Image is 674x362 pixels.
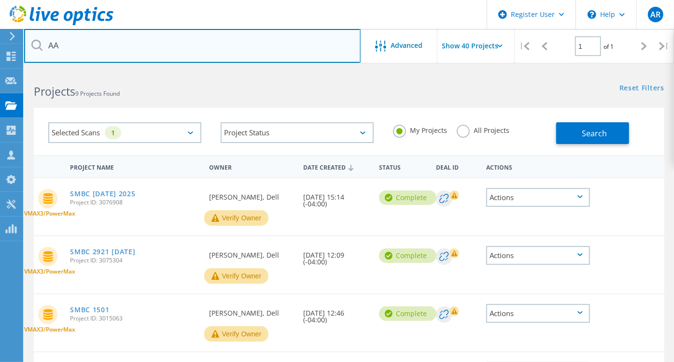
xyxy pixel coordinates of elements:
div: Actions [486,188,590,207]
button: Verify Owner [204,268,269,284]
label: My Projects [393,125,447,134]
span: VMAX3/PowerMax [24,269,75,275]
span: Search [582,128,607,139]
div: Deal Id [431,158,481,175]
span: 9 Projects Found [75,89,120,98]
svg: \n [588,10,596,19]
div: | [654,29,674,63]
div: [PERSON_NAME], Dell [204,178,299,210]
div: Complete [379,190,436,205]
span: Project ID: 3076908 [70,200,199,205]
div: Status [374,158,431,175]
span: Advanced [391,42,423,49]
div: [DATE] 15:14 (-04:00) [299,178,375,217]
div: Actions [486,304,590,323]
div: Project Name [65,158,204,175]
span: VMAX3/PowerMax [24,327,75,333]
span: VMAX3/PowerMax [24,211,75,217]
div: Complete [379,248,436,263]
div: Date Created [299,158,375,176]
a: SMBC 2921 [DATE] [70,248,135,255]
span: Project ID: 3075304 [70,258,199,263]
a: Live Optics Dashboard [10,20,113,27]
div: [DATE] 12:46 (-04:00) [299,294,375,333]
div: Owner [204,158,299,175]
div: [DATE] 12:09 (-04:00) [299,236,375,275]
a: Reset Filters [619,85,664,93]
div: Actions [486,246,590,265]
div: | [515,29,534,63]
div: 1 [105,126,121,139]
div: Complete [379,306,436,321]
button: Verify Owner [204,210,269,226]
span: of 1 [604,43,614,51]
b: Projects [34,84,75,99]
button: Verify Owner [204,326,269,342]
span: AR [650,11,660,18]
div: [PERSON_NAME], Dell [204,236,299,268]
label: All Projects [457,125,509,134]
div: Project Status [221,122,374,143]
div: Actions [481,158,595,175]
input: Search projects by name, owner, ID, company, etc [24,29,361,63]
div: Selected Scans [48,122,201,143]
a: SMBC 1501 [70,306,109,313]
a: SMBC [DATE] 2025 [70,190,135,197]
div: [PERSON_NAME], Dell [204,294,299,326]
span: Project ID: 3015063 [70,316,199,321]
button: Search [556,122,629,144]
